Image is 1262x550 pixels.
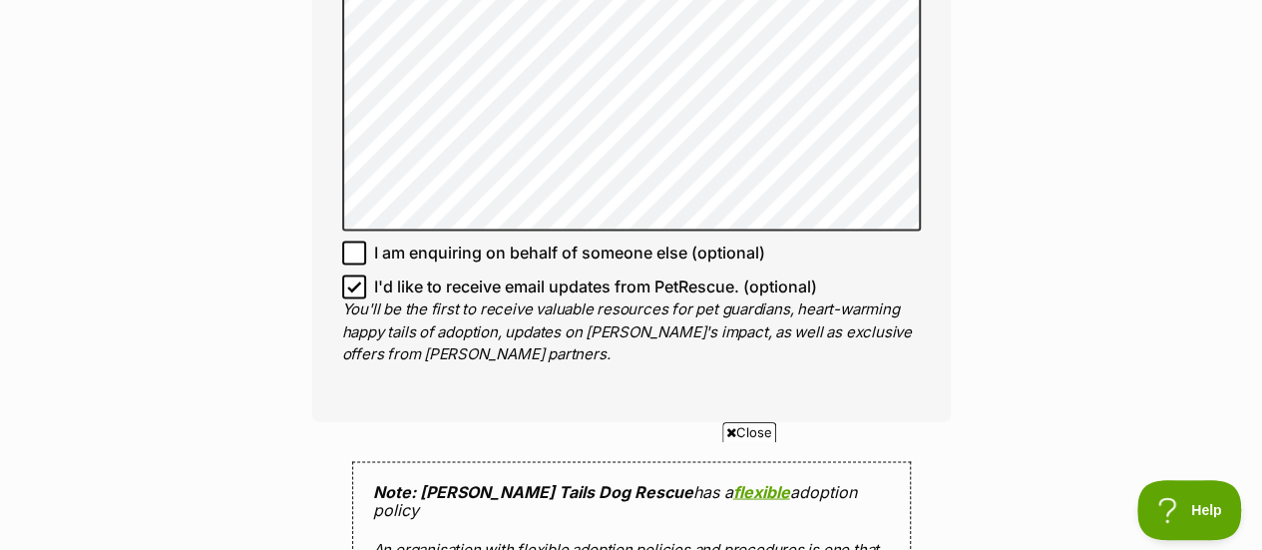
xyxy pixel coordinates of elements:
span: I'd like to receive email updates from PetRescue. (optional) [374,275,817,298]
span: Close [722,422,776,442]
p: You'll be the first to receive valuable resources for pet guardians, heart-warming happy tails of... [342,298,921,366]
iframe: Advertisement [268,450,995,540]
iframe: Help Scout Beacon - Open [1137,480,1242,540]
span: I am enquiring on behalf of someone else (optional) [374,241,765,265]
